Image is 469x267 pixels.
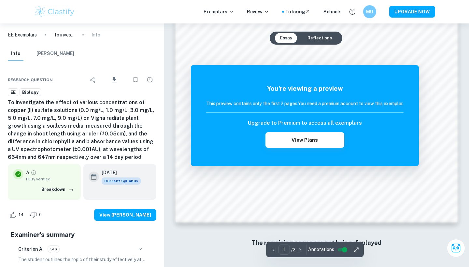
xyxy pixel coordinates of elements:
[31,170,36,176] a: Grade fully verified
[102,177,141,185] span: Current Syllabus
[189,238,444,247] h6: The remaining pages are not being displayed
[291,246,295,253] p: / 2
[285,8,310,15] a: Tutoring
[28,210,45,220] div: Dislike
[92,31,100,38] p: Info
[54,31,75,38] p: To investigate the effect of various concentrations of copper (II) sulfate solutions (0.0 mg/L, 1...
[366,8,374,15] h6: MU
[26,176,76,182] span: Fully verified
[15,212,27,218] span: 14
[36,212,45,218] span: 0
[129,73,142,86] div: Bookmark
[347,6,358,17] button: Help and Feedback
[206,100,404,107] h6: This preview contains only the first 2 pages. You need a premium account to view this exemplar.
[389,6,435,18] button: UPGRADE NOW
[48,246,59,252] span: 5/6
[8,47,23,61] button: Info
[143,73,156,86] div: Report issue
[20,89,41,96] span: Biology
[8,89,18,96] span: EE
[94,209,156,221] button: View [PERSON_NAME]
[302,33,337,43] button: Reflections
[10,230,154,240] h5: Examiner's summary
[206,84,404,93] h5: You're viewing a preview
[36,47,74,61] button: [PERSON_NAME]
[8,77,53,83] span: Research question
[86,73,99,86] div: Share
[18,256,146,263] p: The student outlines the topic of their study effectively at the beginning of the essay, clearly ...
[247,8,269,15] p: Review
[8,88,18,96] a: EE
[18,246,42,253] h6: Criterion A
[275,33,297,43] button: Essay
[101,71,128,88] div: Download
[248,119,362,127] h6: Upgrade to Premium to access all exemplars
[8,99,156,161] h6: To investigate the effect of various concentrations of copper (II) sulfate solutions (0.0 mg/L, 1...
[363,5,376,18] button: MU
[8,210,27,220] div: Like
[447,239,465,257] button: Ask Clai
[40,185,76,194] button: Breakdown
[204,8,234,15] p: Exemplars
[102,169,135,176] h6: [DATE]
[265,132,344,148] button: View Plans
[308,246,334,253] span: Annotations
[26,169,29,176] p: A
[323,8,342,15] a: Schools
[102,177,141,185] div: This exemplar is based on the current syllabus. Feel free to refer to it for inspiration/ideas wh...
[34,5,75,18] img: Clastify logo
[20,88,41,96] a: Biology
[8,31,37,38] a: EE Exemplars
